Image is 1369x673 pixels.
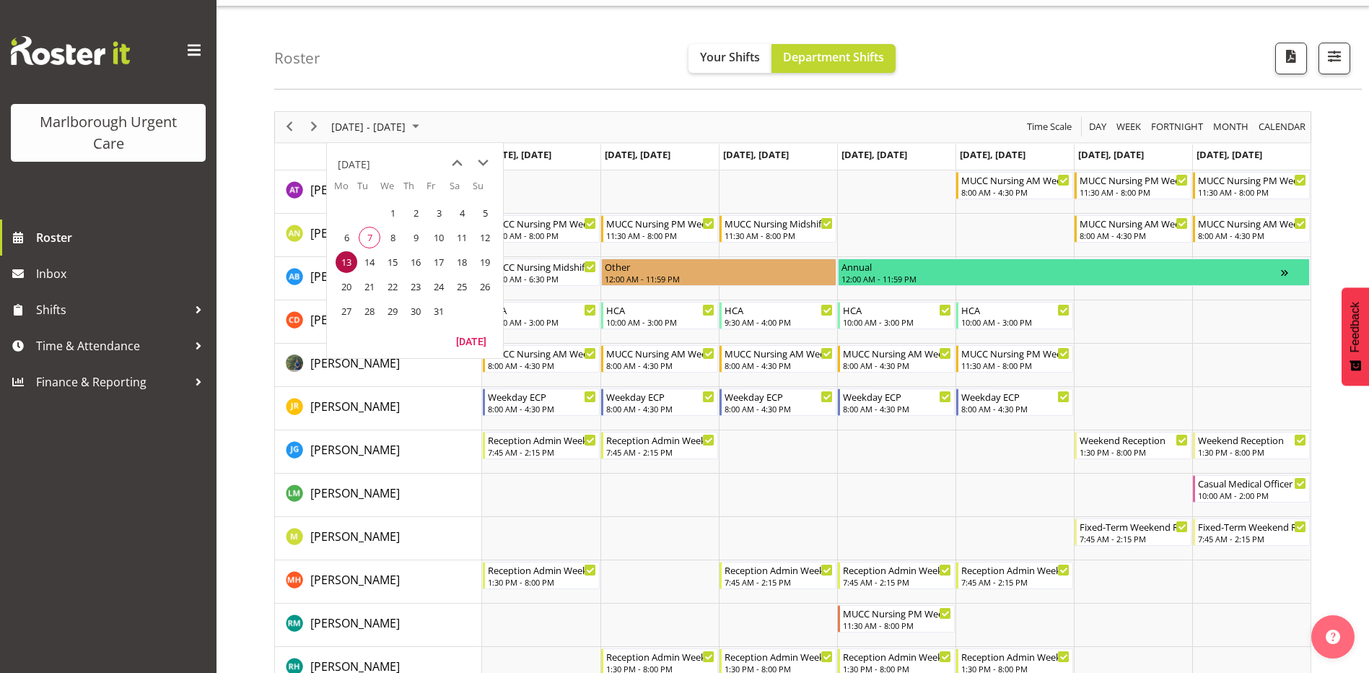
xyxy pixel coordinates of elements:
[1080,230,1188,241] div: 8:00 AM - 4:30 PM
[961,173,1070,187] div: MUCC Nursing AM Weekday
[428,276,450,298] span: Friday, October 24, 2025
[1193,518,1310,546] div: Margie Vuto"s event - Fixed-Term Weekend Reception Begin From Sunday, October 19, 2025 at 7:45:00...
[783,49,884,65] span: Department Shifts
[601,388,718,416] div: Jacinta Rangi"s event - Weekday ECP Begin From Tuesday, October 14, 2025 at 8:00:00 AM GMT+13:00 ...
[961,563,1070,577] div: Reception Admin Weekday AM
[838,259,1310,286] div: Andrew Brooks"s event - Annual Begin From Thursday, October 16, 2025 at 12:00:00 AM GMT+13:00 End...
[605,273,833,285] div: 12:00 AM - 11:59 PM
[956,302,1073,329] div: Cordelia Davies"s event - HCA Begin From Friday, October 17, 2025 at 10:00:00 AM GMT+13:00 Ends A...
[428,202,450,224] span: Friday, October 3, 2025
[606,230,714,241] div: 11:30 AM - 8:00 PM
[280,118,299,136] button: Previous
[310,615,400,632] a: [PERSON_NAME]
[606,446,714,458] div: 7:45 AM - 2:15 PM
[488,433,596,447] div: Reception Admin Weekday AM
[1080,173,1188,187] div: MUCC Nursing PM Weekends
[1211,118,1251,136] button: Timeline Month
[336,227,357,248] span: Monday, October 6, 2025
[725,563,833,577] div: Reception Admin Weekday AM
[427,179,450,201] th: Fr
[960,148,1025,161] span: [DATE], [DATE]
[956,562,1073,589] div: Margret Hall"s event - Reception Admin Weekday AM Begin From Friday, October 17, 2025 at 7:45:00 ...
[305,118,324,136] button: Next
[1198,230,1306,241] div: 8:00 AM - 4:30 PM
[310,572,400,588] span: [PERSON_NAME]
[1075,172,1191,199] div: Agnes Tyson"s event - MUCC Nursing PM Weekends Begin From Saturday, October 18, 2025 at 11:30:00 ...
[488,316,596,328] div: 10:00 AM - 3:00 PM
[451,227,473,248] span: Saturday, October 11, 2025
[483,562,600,589] div: Margret Hall"s event - Reception Admin Weekday PM Begin From Monday, October 13, 2025 at 1:30:00 ...
[1257,118,1307,136] span: calendar
[488,446,596,458] div: 7:45 AM - 2:15 PM
[961,649,1070,664] div: Reception Admin Weekday PM
[843,606,951,620] div: MUCC Nursing PM Weekday
[843,649,951,664] div: Reception Admin Weekday PM
[720,302,836,329] div: Cordelia Davies"s event - HCA Begin From Wednesday, October 15, 2025 at 9:30:00 AM GMT+13:00 Ends...
[310,225,400,242] a: [PERSON_NAME]
[473,179,496,201] th: Su
[470,150,496,176] button: next month
[606,346,714,360] div: MUCC Nursing AM Weekday
[601,302,718,329] div: Cordelia Davies"s event - HCA Begin From Tuesday, October 14, 2025 at 10:00:00 AM GMT+13:00 Ends ...
[771,44,896,73] button: Department Shifts
[275,170,482,214] td: Agnes Tyson resource
[336,251,357,273] span: Monday, October 13, 2025
[405,227,427,248] span: Thursday, October 9, 2025
[488,230,596,241] div: 11:30 AM - 8:00 PM
[405,300,427,322] span: Thursday, October 30, 2025
[838,302,955,329] div: Cordelia Davies"s event - HCA Begin From Thursday, October 16, 2025 at 10:00:00 AM GMT+13:00 Ends...
[310,485,400,502] a: [PERSON_NAME]
[310,355,400,371] span: [PERSON_NAME]
[275,387,482,430] td: Jacinta Rangi resource
[36,299,188,321] span: Shifts
[841,259,1281,274] div: Annual
[330,118,407,136] span: [DATE] - [DATE]
[302,112,326,142] div: next period
[1088,118,1108,136] span: Day
[1198,216,1306,230] div: MUCC Nursing AM Weekends
[310,269,400,285] span: [PERSON_NAME]
[1080,446,1188,458] div: 1:30 PM - 8:00 PM
[725,649,833,664] div: Reception Admin Weekday PM
[382,227,403,248] span: Wednesday, October 8, 2025
[720,562,836,589] div: Margret Hall"s event - Reception Admin Weekday AM Begin From Wednesday, October 15, 2025 at 7:45:...
[310,485,400,501] span: [PERSON_NAME]
[725,316,833,328] div: 9:30 AM - 4:00 PM
[275,560,482,604] td: Margret Hall resource
[310,528,400,545] a: [PERSON_NAME]
[483,388,600,416] div: Jacinta Rangi"s event - Weekday ECP Begin From Monday, October 13, 2025 at 8:00:00 AM GMT+13:00 E...
[310,398,400,415] a: [PERSON_NAME]
[334,179,357,201] th: Mo
[961,360,1070,371] div: 11:30 AM - 8:00 PM
[275,300,482,344] td: Cordelia Davies resource
[275,430,482,474] td: Josephine Godinez resource
[488,216,596,230] div: MUCC Nursing PM Weekday
[961,303,1070,317] div: HCA
[488,360,596,371] div: 8:00 AM - 4:30 PM
[310,399,400,414] span: [PERSON_NAME]
[483,259,600,286] div: Andrew Brooks"s event - MUCC Nursing Midshift Begin From Monday, October 13, 2025 at 10:00:00 AM ...
[380,179,403,201] th: We
[1078,148,1144,161] span: [DATE], [DATE]
[488,389,596,404] div: Weekday ECP
[843,403,951,414] div: 8:00 AM - 4:30 PM
[488,403,596,414] div: 8:00 AM - 4:30 PM
[474,251,496,273] span: Sunday, October 19, 2025
[1349,302,1362,352] span: Feedback
[310,615,400,631] span: [PERSON_NAME]
[1075,432,1191,459] div: Josephine Godinez"s event - Weekend Reception Begin From Saturday, October 18, 2025 at 1:30:00 PM...
[1080,186,1188,198] div: 11:30 AM - 8:00 PM
[956,172,1073,199] div: Agnes Tyson"s event - MUCC Nursing AM Weekday Begin From Friday, October 17, 2025 at 8:00:00 AM G...
[1080,216,1188,230] div: MUCC Nursing AM Weekends
[474,227,496,248] span: Sunday, October 12, 2025
[275,517,482,560] td: Margie Vuto resource
[601,215,718,243] div: Alysia Newman-Woods"s event - MUCC Nursing PM Weekday Begin From Tuesday, October 14, 2025 at 11:...
[720,345,836,373] div: Gloria Varghese"s event - MUCC Nursing AM Weekday Begin From Wednesday, October 15, 2025 at 8:00:...
[1193,475,1310,503] div: Luqman Mohd Jani"s event - Casual Medical Officer Weekend Begin From Sunday, October 19, 2025 at ...
[275,344,482,387] td: Gloria Varghese resource
[428,300,450,322] span: Friday, October 31, 2025
[606,360,714,371] div: 8:00 AM - 4:30 PM
[310,181,400,199] a: [PERSON_NAME]
[601,432,718,459] div: Josephine Godinez"s event - Reception Admin Weekday AM Begin From Tuesday, October 14, 2025 at 7:...
[403,179,427,201] th: Th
